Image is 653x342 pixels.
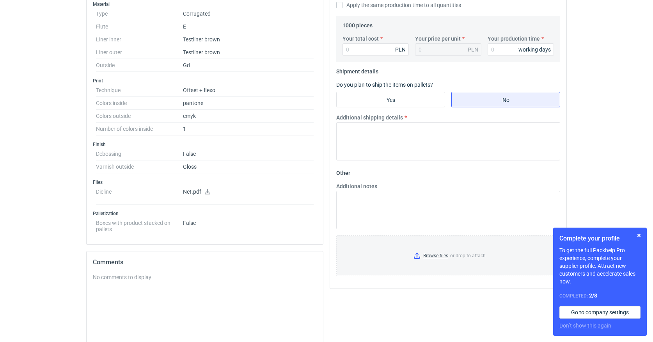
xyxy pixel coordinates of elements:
dt: Boxes with product stacked on pallets [96,217,183,232]
label: Yes [336,92,445,107]
dt: Colors inside [96,97,183,110]
input: 0 [342,43,409,56]
dt: Liner inner [96,33,183,46]
h3: Files [93,179,317,185]
p: To get the full Packhelp Pro experience, complete your supplier profile. Attract new customers an... [559,246,641,285]
dd: Testliner brown [183,46,314,59]
dt: Technique [96,84,183,97]
div: working days [518,46,551,53]
label: Additional shipping details [336,114,403,121]
dd: Gd [183,59,314,72]
div: Completed: [559,292,641,300]
p: Net.pdf [183,189,314,196]
dt: Liner outer [96,46,183,59]
div: PLN [395,46,406,53]
dt: Varnish outside [96,160,183,173]
h1: Complete your profile [559,234,641,243]
input: 0 [488,43,554,56]
label: Your total cost [342,35,379,43]
button: Skip for now [634,231,644,240]
h3: Palletization [93,210,317,217]
dt: Outside [96,59,183,72]
label: Apply the same production time to all quantities [336,1,461,9]
dd: E [183,20,314,33]
strong: 2 / 8 [589,292,597,299]
label: or drop to attach [337,236,560,276]
legend: Other [336,167,350,176]
dd: Testliner brown [183,33,314,46]
dt: Number of colors inside [96,123,183,135]
dt: Dieline [96,185,183,205]
h2: Comments [93,258,317,267]
legend: Shipment details [336,65,378,75]
dd: 1 [183,123,314,135]
dd: Gloss [183,160,314,173]
dd: cmyk [183,110,314,123]
label: No [451,92,560,107]
label: Your production time [488,35,540,43]
dd: False [183,217,314,232]
dt: Type [96,7,183,20]
dd: Offset + flexo [183,84,314,97]
a: Go to company settings [559,306,641,319]
dd: pantone [183,97,314,110]
h3: Finish [93,141,317,148]
dd: Corrugated [183,7,314,20]
button: Don’t show this again [559,322,611,330]
dt: Flute [96,20,183,33]
legend: 1000 pieces [342,19,373,28]
dd: False [183,148,314,160]
label: Your price per unit [415,35,461,43]
label: Do you plan to ship the items on pallets? [336,82,433,88]
div: No comments to display [93,273,317,281]
h3: Print [93,78,317,84]
dt: Colors outside [96,110,183,123]
h3: Material [93,1,317,7]
label: Additional notes [336,182,377,190]
dt: Debossing [96,148,183,160]
div: PLN [468,46,478,53]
